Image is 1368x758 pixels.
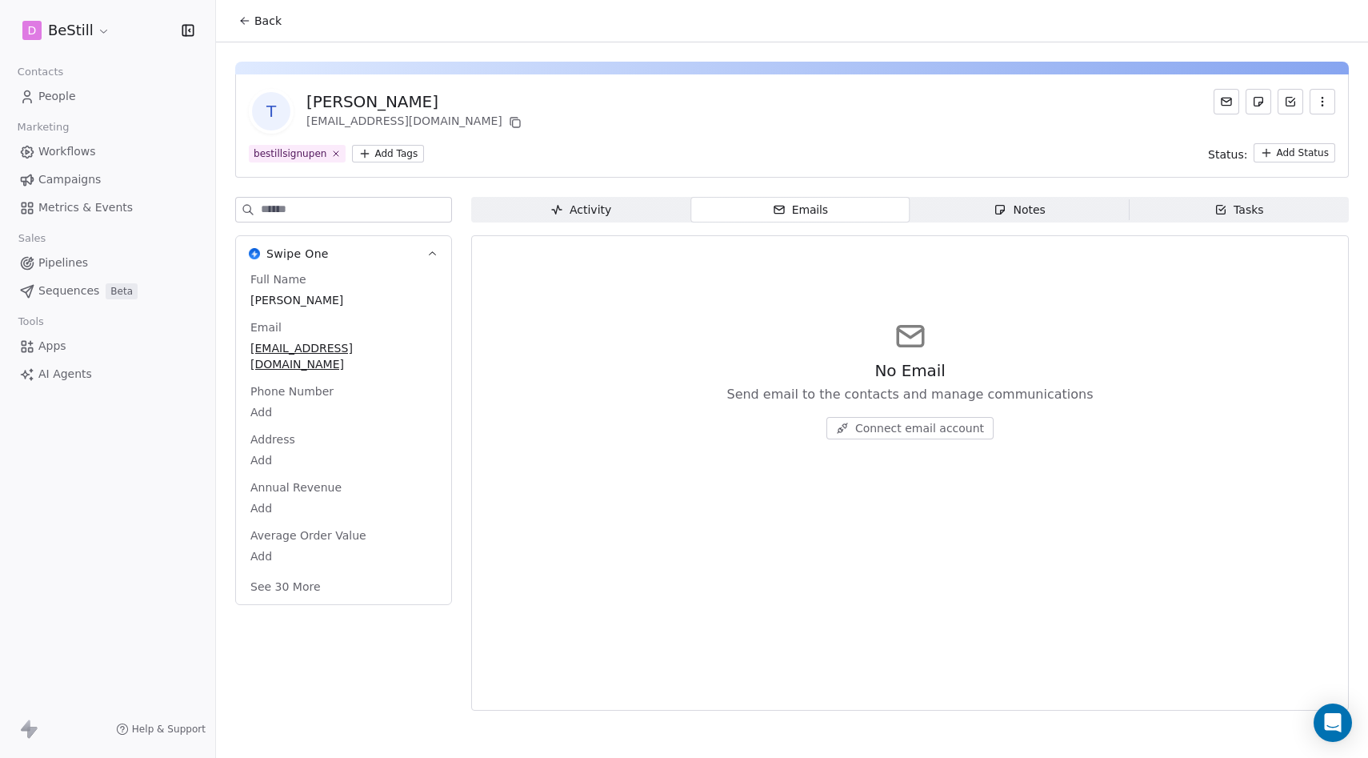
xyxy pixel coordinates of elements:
[250,452,437,468] span: Add
[38,199,133,216] span: Metrics & Events
[266,246,329,262] span: Swipe One
[10,60,70,84] span: Contacts
[1254,143,1335,162] button: Add Status
[352,145,424,162] button: Add Tags
[247,271,310,287] span: Full Name
[19,17,114,44] button: DBeStill
[13,278,202,304] a: SequencesBeta
[13,83,202,110] a: People
[249,248,260,259] img: Swipe One
[13,195,202,221] a: Metrics & Events
[250,500,437,516] span: Add
[132,723,206,736] span: Help & Support
[11,310,50,334] span: Tools
[826,417,994,439] button: Connect email account
[250,404,437,420] span: Add
[250,340,437,372] span: [EMAIL_ADDRESS][DOMAIN_NAME]
[116,723,206,736] a: Help & Support
[247,431,298,447] span: Address
[1314,704,1352,742] div: Open Intercom Messenger
[11,227,53,251] span: Sales
[855,420,984,436] span: Connect email account
[38,283,99,299] span: Sequences
[13,333,202,359] a: Apps
[13,361,202,387] a: AI Agents
[13,138,202,165] a: Workflows
[306,113,525,132] div: [EMAIL_ADDRESS][DOMAIN_NAME]
[1214,202,1264,219] div: Tasks
[306,90,525,113] div: [PERSON_NAME]
[38,338,66,355] span: Apps
[38,171,101,188] span: Campaigns
[106,283,138,299] span: Beta
[550,202,611,219] div: Activity
[252,92,290,130] span: T
[726,385,1093,404] span: Send email to the contacts and manage communications
[1208,146,1247,162] span: Status:
[38,255,88,271] span: Pipelines
[247,527,370,543] span: Average Order Value
[874,359,945,382] span: No Email
[48,20,94,41] span: BeStill
[38,143,96,160] span: Workflows
[247,479,345,495] span: Annual Revenue
[13,250,202,276] a: Pipelines
[241,572,330,601] button: See 30 More
[250,292,437,308] span: [PERSON_NAME]
[10,115,76,139] span: Marketing
[254,13,282,29] span: Back
[236,236,451,271] button: Swipe OneSwipe One
[38,88,76,105] span: People
[250,548,437,564] span: Add
[247,383,337,399] span: Phone Number
[254,146,326,161] div: bestillsignupen
[38,366,92,383] span: AI Agents
[229,6,291,35] button: Back
[994,202,1045,219] div: Notes
[236,271,451,604] div: Swipe OneSwipe One
[28,22,37,38] span: D
[13,166,202,193] a: Campaigns
[247,319,285,335] span: Email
